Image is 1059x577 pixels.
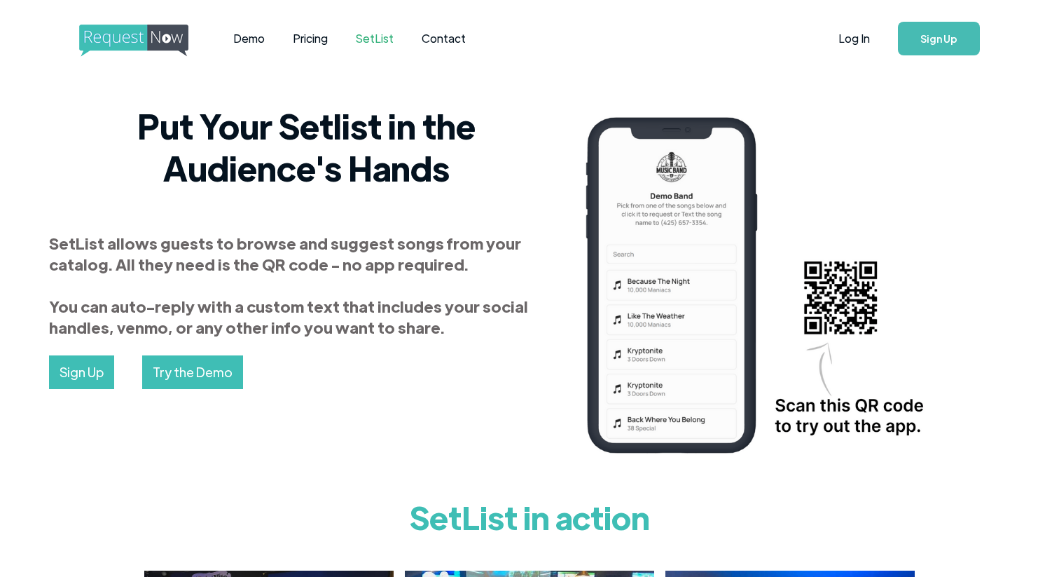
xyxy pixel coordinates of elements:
[49,104,564,189] h2: Put Your Setlist in the Audience's Hands
[49,233,528,337] strong: SetList allows guests to browse and suggest songs from your catalog. All they need is the QR code...
[144,489,915,545] h1: SetList in action
[79,25,184,53] a: home
[79,25,214,57] img: requestnow logo
[342,17,408,60] a: SetList
[219,17,279,60] a: Demo
[49,355,114,389] a: Sign Up
[898,22,980,55] a: Sign Up
[824,14,884,63] a: Log In
[142,355,243,389] a: Try the Demo
[408,17,480,60] a: Contact
[279,17,342,60] a: Pricing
